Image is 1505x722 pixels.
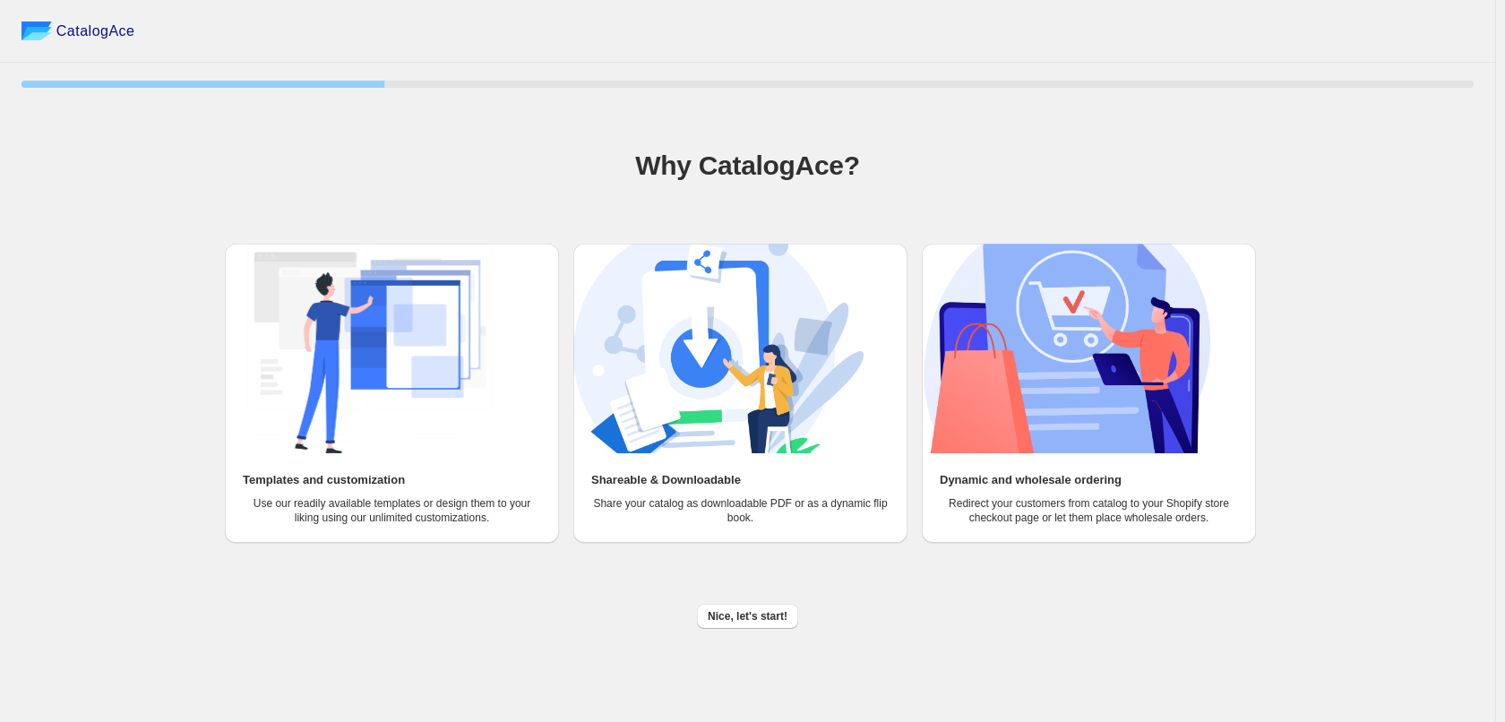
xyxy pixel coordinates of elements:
[21,21,52,40] img: catalog ace
[573,244,864,453] img: Shareable & Downloadable
[21,148,1474,184] h1: Why CatalogAce?
[243,471,405,489] h2: Templates and customization
[708,609,787,623] span: Nice, let's start!
[922,244,1212,453] img: Dynamic and wholesale ordering
[243,496,541,525] p: Use our readily available templates or design them to your liking using our unlimited customizati...
[56,22,135,40] span: CatalogAce
[591,471,741,489] h2: Shareable & Downloadable
[697,604,798,629] button: Nice, let's start!
[225,244,515,453] img: Templates and customization
[591,496,890,525] p: Share your catalog as downloadable PDF or as a dynamic flip book.
[940,496,1238,525] p: Redirect your customers from catalog to your Shopify store checkout page or let them place wholes...
[940,471,1122,489] h2: Dynamic and wholesale ordering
